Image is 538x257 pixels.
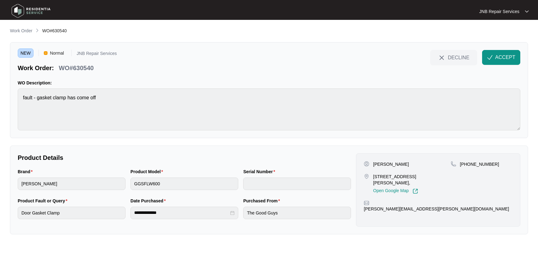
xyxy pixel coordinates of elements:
img: dropdown arrow [525,10,529,13]
img: chevron-right [35,28,40,33]
img: map-pin [451,161,456,167]
img: Vercel Logo [44,51,48,55]
button: close-IconDECLINE [430,50,477,65]
p: Product Details [18,153,351,162]
span: Normal [48,48,66,58]
img: Link-External [413,188,418,194]
label: Date Purchased [130,198,168,204]
input: Serial Number [243,178,351,190]
span: WO#630540 [42,28,67,33]
input: Product Fault or Query [18,207,125,219]
span: ACCEPT [495,54,515,61]
img: close-Icon [438,54,445,61]
img: map-pin [364,200,369,206]
p: [PERSON_NAME][EMAIL_ADDRESS][PERSON_NAME][DOMAIN_NAME] [364,206,509,212]
input: Date Purchased [134,210,229,216]
label: Purchased From [243,198,282,204]
span: DECLINE [448,54,469,61]
p: WO#630540 [59,64,93,72]
textarea: fault - gasket clamp has come off [18,88,520,130]
a: Work Order [9,28,34,34]
p: [STREET_ADDRESS][PERSON_NAME], [373,174,450,186]
img: check-Icon [487,55,493,60]
label: Product Model [130,169,166,175]
img: map-pin [364,174,369,179]
input: Purchased From [243,207,351,219]
input: Brand [18,178,125,190]
label: Brand [18,169,35,175]
p: [PHONE_NUMBER] [460,161,499,167]
label: Product Fault or Query [18,198,70,204]
img: user-pin [364,161,369,167]
button: check-IconACCEPT [482,50,520,65]
span: NEW [18,48,34,58]
p: JNB Repair Services [77,51,117,58]
p: [PERSON_NAME] [373,161,409,167]
label: Serial Number [243,169,277,175]
img: residentia service logo [9,2,53,20]
p: JNB Repair Services [479,8,519,15]
p: Work Order: [18,64,54,72]
p: Work Order [10,28,32,34]
input: Product Model [130,178,238,190]
a: Open Google Map [373,188,418,194]
p: WO Description: [18,80,520,86]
